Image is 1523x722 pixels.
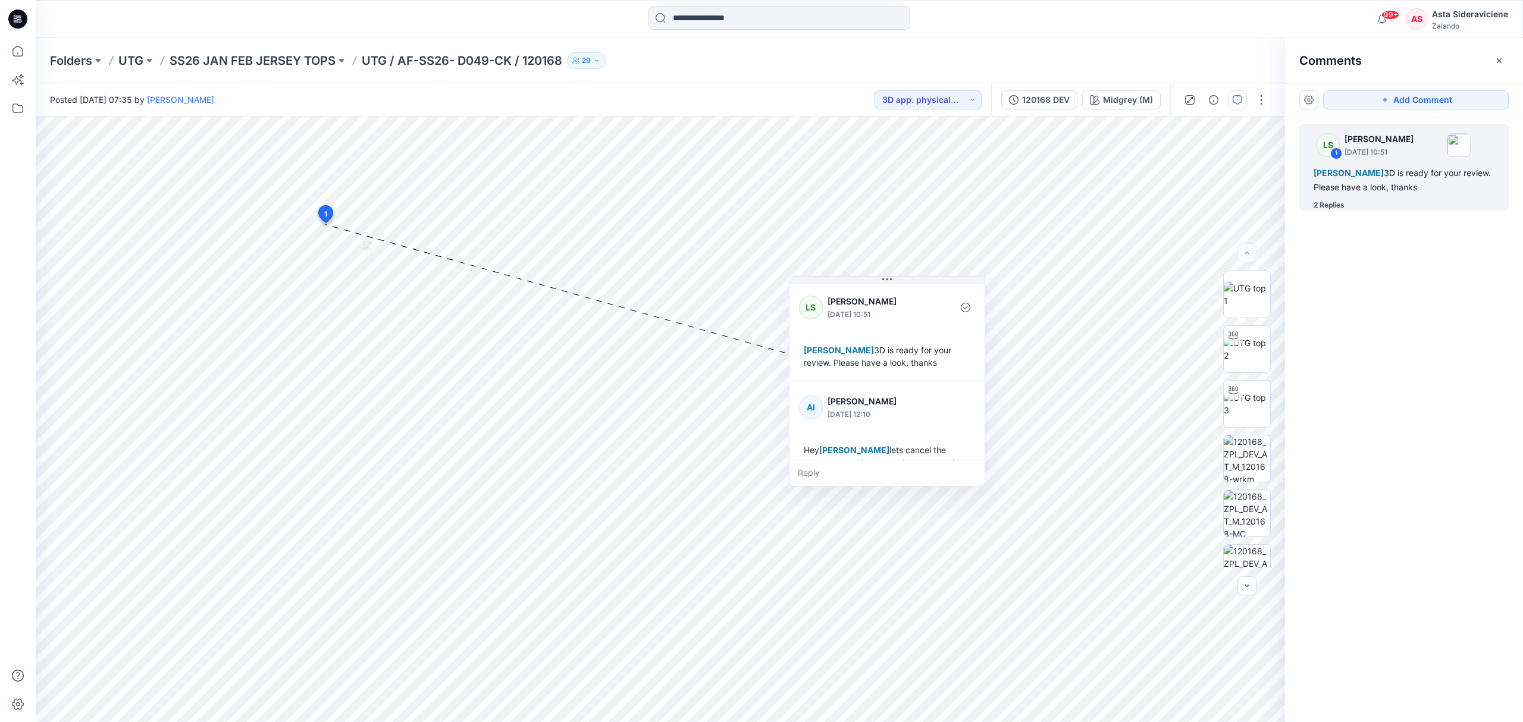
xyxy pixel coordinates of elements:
p: [DATE] 10:51 [828,309,925,321]
img: 120168_ZPL_DEV_AT_M_120168-wrkm [1224,435,1270,482]
p: [DATE] 12:10 [828,409,925,420]
img: UTG top 2 [1224,337,1270,362]
div: Zalando [1432,21,1508,30]
div: 2 Replies [1314,199,1345,211]
div: 3D is ready for your review. Please have a look, thanks [799,339,975,373]
div: Hey lets cancel the upper not and just keep the one at waist. 3D looks not nice, but hopefully it... [799,439,975,498]
img: 120168_ZPL_DEV_AT_M_120168-MC [1224,490,1270,536]
a: Folders [50,52,92,69]
p: UTG / AF-SS26- D049-CK / 120168 [362,52,562,69]
button: Midgrey (M) [1082,90,1161,109]
span: [PERSON_NAME] [819,445,889,455]
p: 29 [582,54,591,67]
p: [PERSON_NAME] [1345,132,1414,146]
span: 99+ [1381,10,1399,20]
a: UTG [118,52,143,69]
div: LS [799,296,823,319]
h2: Comments [1299,54,1362,68]
button: Details [1204,90,1223,109]
img: UTG top 1 [1224,282,1270,307]
button: 29 [567,52,606,69]
p: [PERSON_NAME] [828,294,925,309]
span: Posted [DATE] 07:35 by [50,93,214,106]
p: [PERSON_NAME] [828,394,925,409]
div: AI [799,395,823,419]
div: AS [1406,8,1427,30]
div: Midgrey (M) [1103,93,1153,106]
div: 120168 DEV [1022,93,1070,106]
button: Add Comment [1323,90,1509,109]
a: [PERSON_NAME] [147,95,214,105]
button: 120168 DEV [1001,90,1077,109]
p: [DATE] 10:51 [1345,146,1414,158]
img: UTG top 3 [1224,391,1270,416]
span: [PERSON_NAME] [804,345,874,355]
span: [PERSON_NAME] [1314,168,1384,178]
div: 3D is ready for your review. Please have a look, thanks [1314,166,1494,194]
img: 120168_ZPL_DEV_AT_M_120168-patterns [1224,545,1270,591]
div: Reply [789,460,985,486]
span: 1 [324,209,327,219]
div: LS [1316,133,1340,157]
div: 1 [1330,147,1342,159]
div: Asta Sideraviciene [1432,7,1508,21]
a: SS26 JAN FEB JERSEY TOPS [170,52,336,69]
